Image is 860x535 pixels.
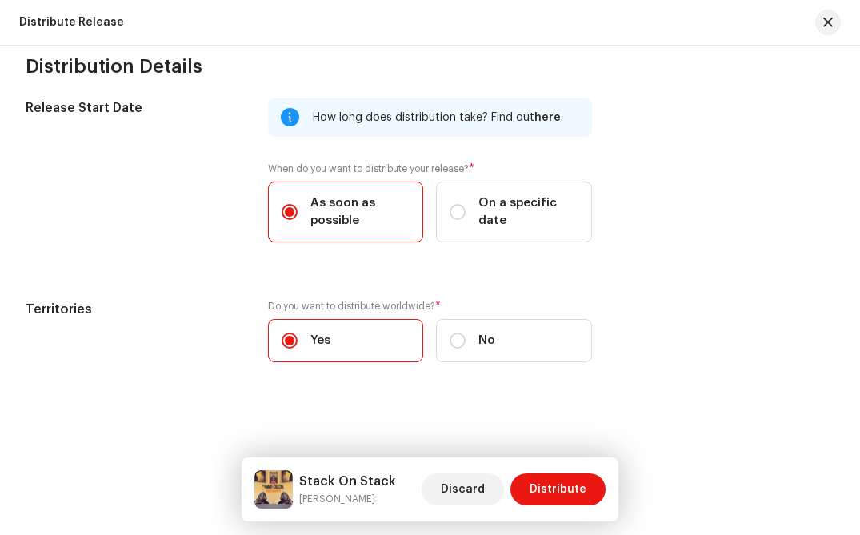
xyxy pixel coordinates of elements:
[422,473,504,505] button: Discard
[478,194,578,230] span: On a specific date
[310,194,410,230] span: As soon as possible
[313,108,580,127] div: How long does distribution take? Find out .
[26,98,242,118] h5: Release Start Date
[310,332,330,349] span: Yes
[530,473,586,505] span: Distribute
[299,472,396,491] h5: Stack On Stack
[26,54,834,79] h3: Distribution Details
[510,473,606,505] button: Distribute
[268,162,593,175] label: When do you want to distribute your release?
[441,473,485,505] span: Discard
[478,332,495,349] span: No
[299,491,396,507] small: Stack On Stack
[26,300,242,319] h5: Territories
[19,16,124,29] div: Distribute Release
[254,470,293,509] img: 2ae691d3-ad79-499a-bbb1-df2fbecbb701
[534,112,561,123] span: here
[268,300,593,313] label: Do you want to distribute worldwide?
